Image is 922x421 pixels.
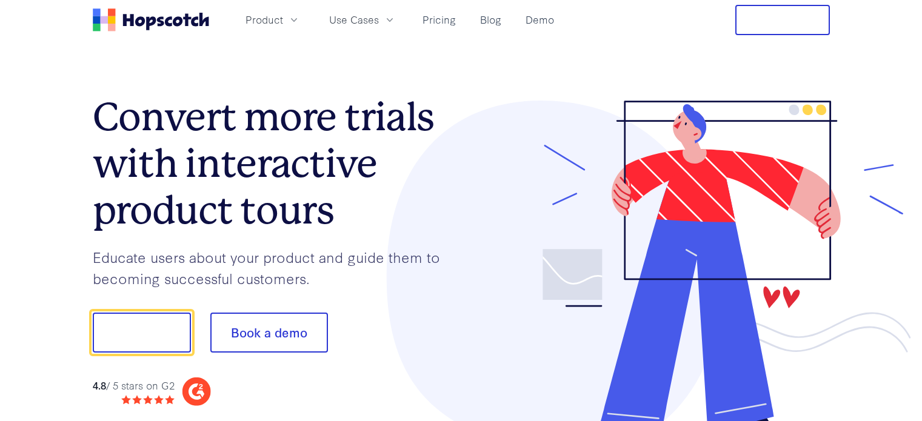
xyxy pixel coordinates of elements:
a: Home [93,8,209,31]
p: Educate users about your product and guide them to becoming successful customers. [93,247,461,288]
button: Use Cases [322,10,403,30]
strong: 4.8 [93,378,106,392]
button: Book a demo [210,313,328,353]
div: / 5 stars on G2 [93,378,175,393]
button: Free Trial [735,5,830,35]
a: Demo [521,10,559,30]
span: Product [246,12,283,27]
span: Use Cases [329,12,379,27]
a: Blog [475,10,506,30]
button: Show me! [93,313,191,353]
h1: Convert more trials with interactive product tours [93,94,461,233]
button: Product [238,10,307,30]
a: Pricing [418,10,461,30]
